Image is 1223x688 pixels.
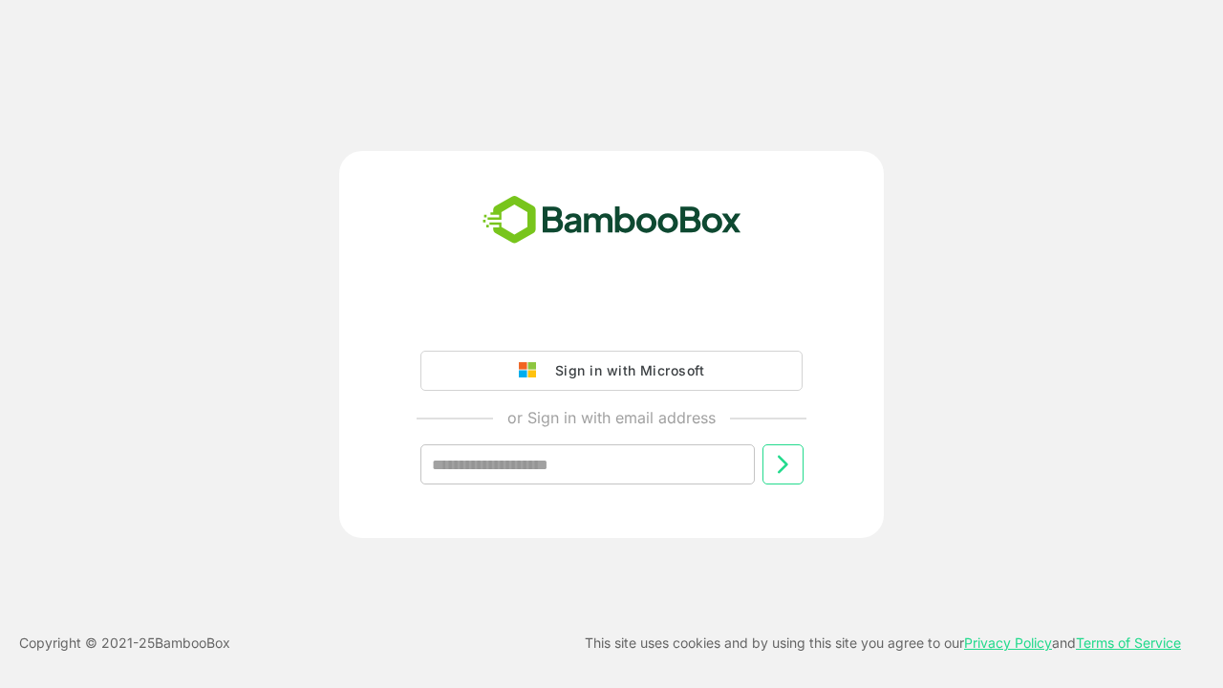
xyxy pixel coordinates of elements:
a: Privacy Policy [964,634,1052,651]
img: google [519,362,546,379]
p: or Sign in with email address [507,406,716,429]
img: bamboobox [472,189,752,252]
p: Copyright © 2021- 25 BambooBox [19,632,230,655]
a: Terms of Service [1076,634,1181,651]
button: Sign in with Microsoft [420,351,803,391]
p: This site uses cookies and by using this site you agree to our and [585,632,1181,655]
div: Sign in with Microsoft [546,358,704,383]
